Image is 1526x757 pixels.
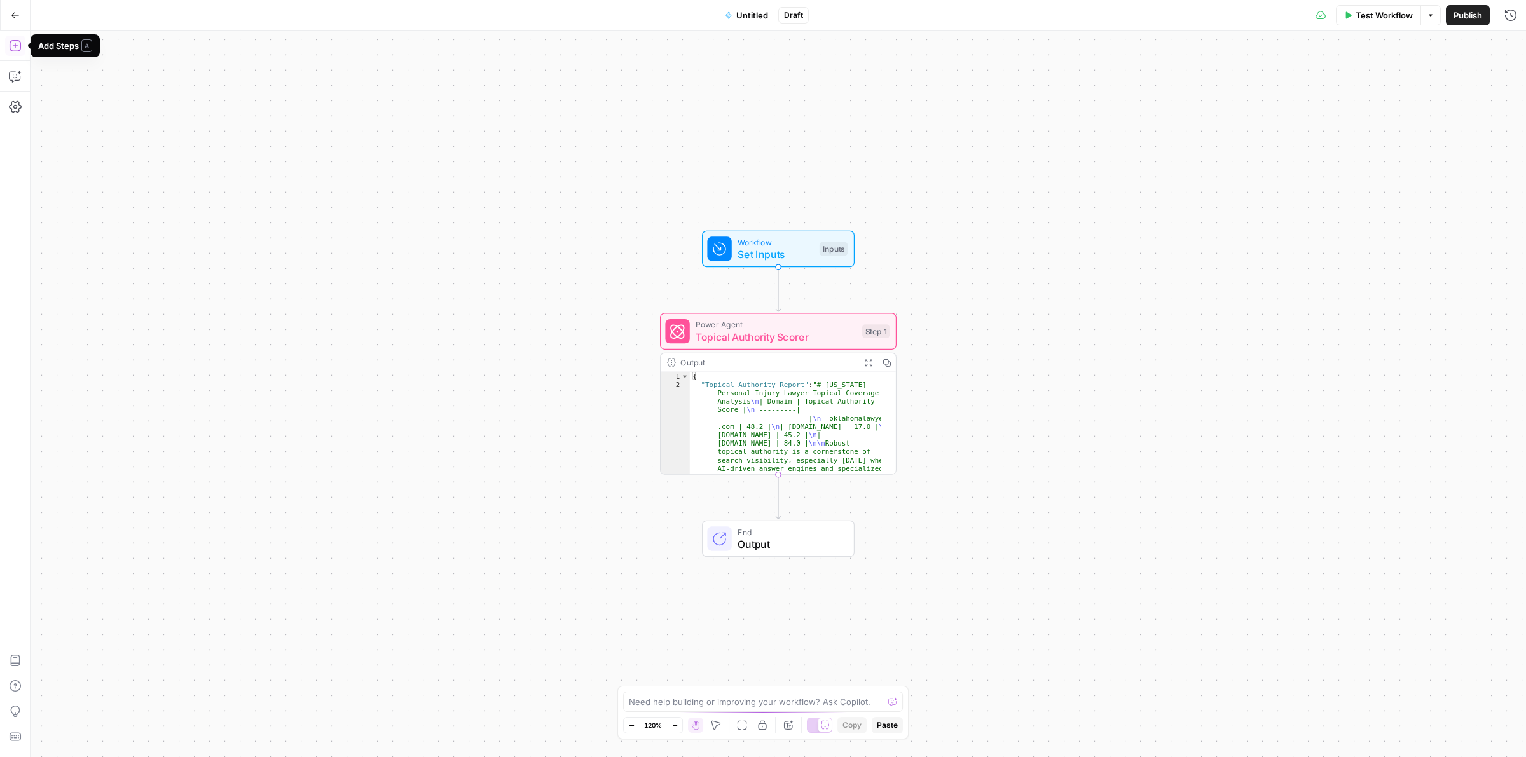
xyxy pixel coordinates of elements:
[776,475,780,519] g: Edge from step_1 to end
[877,719,898,731] span: Paste
[1454,9,1482,22] span: Publish
[81,39,92,52] span: A
[660,521,897,557] div: EndOutput
[1336,5,1420,25] button: Test Workflow
[661,372,690,381] div: 1
[696,318,856,331] span: Power Agent
[736,9,768,22] span: Untitled
[862,324,890,338] div: Step 1
[776,268,780,311] g: Edge from start to step_1
[717,5,776,25] button: Untitled
[644,720,662,730] span: 120%
[680,372,689,381] span: Toggle code folding, rows 1 through 3
[696,329,856,344] span: Topical Authority Scorer
[660,231,897,268] div: WorkflowSet InputsInputs
[837,717,867,733] button: Copy
[1356,9,1413,22] span: Test Workflow
[738,236,813,248] span: Workflow
[1446,5,1490,25] button: Publish
[680,357,855,369] div: Output
[872,717,903,733] button: Paste
[842,719,862,731] span: Copy
[738,247,813,262] span: Set Inputs
[38,39,92,52] div: Add Steps
[820,242,848,256] div: Inputs
[738,536,841,552] span: Output
[738,526,841,538] span: End
[784,10,803,21] span: Draft
[660,313,897,474] div: Power AgentTopical Authority ScorerStep 1Output{ "Topical Authority Report":"# [US_STATE] Persona...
